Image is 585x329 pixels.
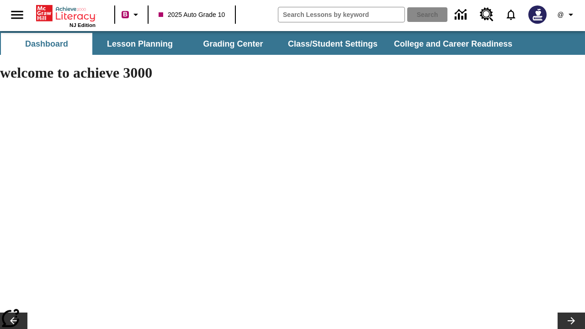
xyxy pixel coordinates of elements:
div: Home [36,3,96,28]
span: @ [557,10,564,20]
button: Lesson carousel, Next [558,313,585,329]
button: Profile/Settings [552,6,581,23]
span: B [123,9,128,20]
a: Home [36,4,96,22]
span: 2025 Auto Grade 10 [159,10,225,20]
button: Select a new avatar [523,3,552,27]
button: College and Career Readiness [387,33,520,55]
button: Grading Center [187,33,279,55]
a: Resource Center, Will open in new tab [474,2,499,27]
a: Notifications [499,3,523,27]
button: Dashboard [1,33,92,55]
button: Boost Class color is violet red. Change class color [118,6,145,23]
button: Class/Student Settings [281,33,385,55]
span: NJ Edition [69,22,96,28]
a: Data Center [449,2,474,27]
button: Lesson Planning [94,33,186,55]
input: search field [278,7,404,22]
img: Avatar [528,5,547,24]
button: Open side menu [4,1,31,28]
